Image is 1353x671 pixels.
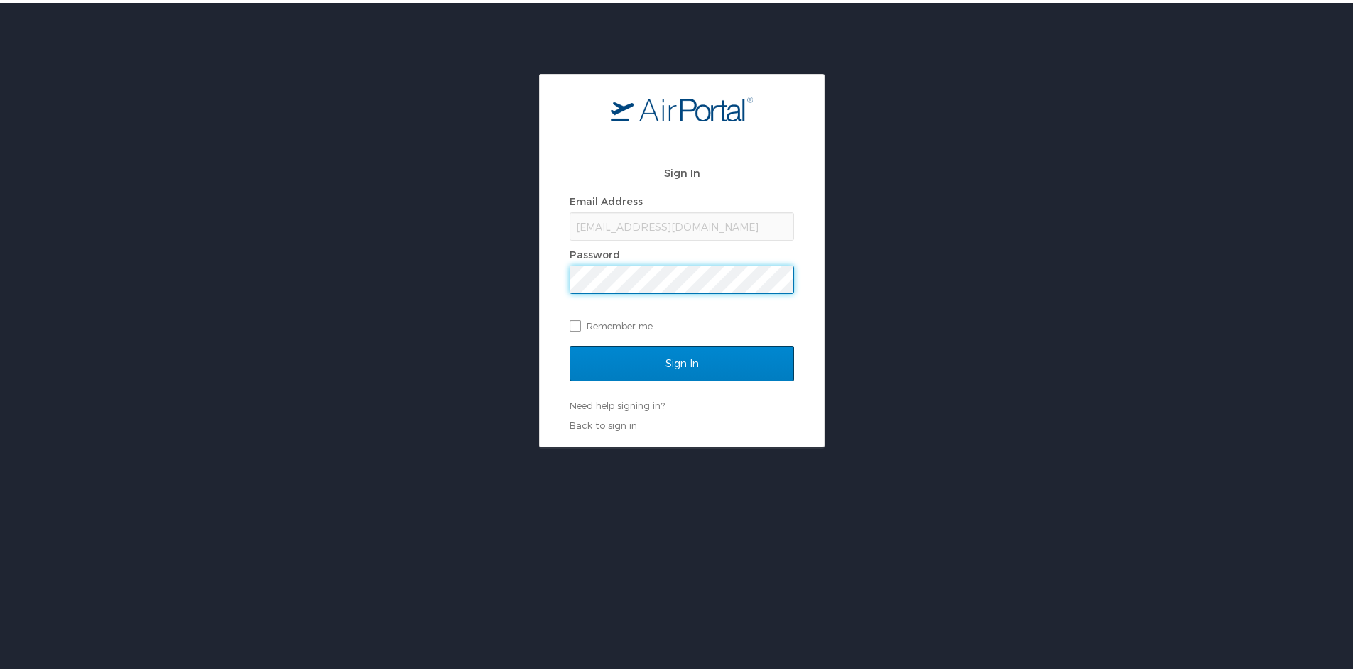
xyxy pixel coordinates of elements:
input: Sign In [570,343,794,378]
label: Password [570,246,620,258]
label: Remember me [570,312,794,334]
a: Back to sign in [570,417,637,428]
a: Need help signing in? [570,397,665,408]
img: logo [611,93,753,119]
label: Email Address [570,192,643,204]
h2: Sign In [570,162,794,178]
